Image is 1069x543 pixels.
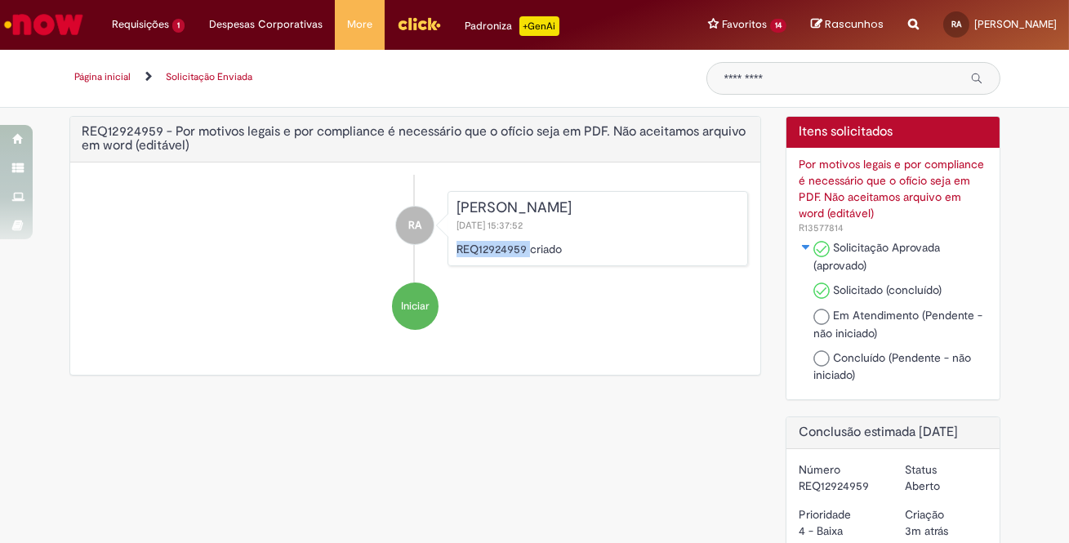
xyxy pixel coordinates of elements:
span: Requisições [112,16,169,33]
h2: Conclusão estimada [DATE] [799,425,987,440]
span: Favoritos [722,16,767,33]
p: +GenAi [519,16,559,36]
div: 4 - Baixa [799,523,880,539]
ul: Histórico de tíquete [82,175,749,346]
img: click_logo_yellow_360x200.png [397,11,441,36]
img: Em Atendimento (Pendente - não iniciado) [813,309,830,325]
img: Solicitação Aprovada (aprovado) [813,241,830,257]
img: Solicitado (concluído) [813,283,830,299]
span: Iniciar [401,299,430,314]
span: [PERSON_NAME] [974,17,1057,31]
img: Expandir o estado da solicitação [800,243,813,252]
img: ServiceNow [2,8,86,41]
ul: Trilhas de página [69,62,682,92]
time: 29/09/2025 15:37:52 [905,523,948,538]
a: Por motivos legais e por compliance é necessário que o ofício seja em PDF. Não aceitamos arquivo ... [799,156,987,235]
span: 3m atrás [905,523,948,538]
span: 14 [770,19,786,33]
label: Status [905,461,937,478]
div: REQ12924959 [799,478,880,494]
label: Prioridade [799,506,851,523]
a: Página inicial [75,70,131,83]
label: Criação [905,506,944,523]
img: Concluído (Pendente - não iniciado) [813,350,830,367]
label: Número [799,461,840,478]
div: [PERSON_NAME] [457,200,739,216]
span: Despesas Corporativas [209,16,323,33]
button: Solicitado Alternar a exibição do estado da fase para Pensão Alimentícia e Vitalícia [799,239,813,256]
div: Renata Guedes Alcoforado [396,207,434,244]
span: Em Atendimento (Pendente - não iniciado) [813,308,982,340]
h2: REQ12924959 - Por motivos legais e por compliance é necessário que o ofício seja em PDF. Não acei... [82,125,749,154]
a: Rascunhos [811,17,884,33]
h2: Itens solicitados [799,125,987,140]
span: RA [951,19,961,29]
span: More [347,16,372,33]
div: Aberto [905,478,987,494]
span: RA [408,206,421,245]
li: Renata Guedes Alcoforado [82,191,749,266]
span: Concluído (Pendente - não iniciado) [813,350,971,383]
span: Número [799,221,844,234]
div: Por motivos legais e por compliance é necessário que o ofício seja em PDF. Não aceitamos arquivo ... [799,156,987,221]
span: [DATE] 15:37:52 [457,219,526,232]
a: Solicitação Enviada [167,70,253,83]
div: Padroniza [465,16,559,36]
span: Rascunhos [825,16,884,32]
span: 1 [172,19,185,33]
span: Solicitação Aprovada (aprovado) [813,240,940,273]
span: Solicitado (concluído) [833,283,942,297]
span: R13577814 [799,221,844,234]
div: 29/09/2025 15:37:52 [905,523,987,539]
p: REQ12924959 criado [457,241,739,257]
